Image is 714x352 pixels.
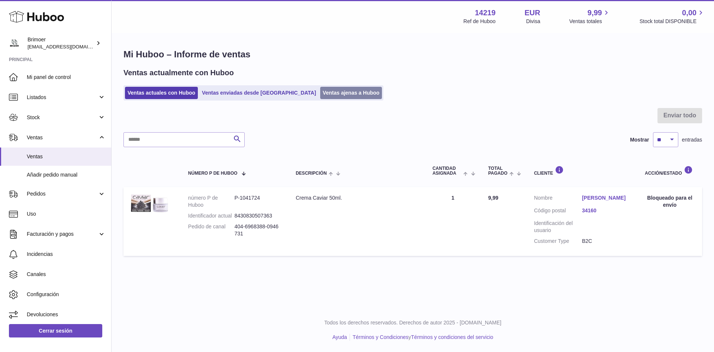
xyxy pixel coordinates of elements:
a: Ventas ajenas a Huboo [320,87,382,99]
dt: Identificación del usuario [534,220,582,234]
span: Listados [27,94,98,101]
dd: 404-6968388-0946731 [235,223,281,237]
span: Stock [27,114,98,121]
h1: Mi Huboo – Informe de ventas [123,48,702,60]
a: Cerrar sesión [9,324,102,337]
div: Brimoer [28,36,94,50]
span: Canales [27,271,106,278]
strong: 14219 [475,8,496,18]
dt: Customer Type [534,238,582,245]
span: entradas [682,136,702,143]
dd: 8430830507363 [235,212,281,219]
a: 0,00 Stock total DISPONIBLE [640,8,705,25]
dt: número P de Huboo [188,194,235,209]
dt: Identificador actual [188,212,235,219]
div: Ref de Huboo [463,18,495,25]
span: Total pagado [488,166,508,176]
div: Cliente [534,166,630,176]
p: Todos los derechos reservados. Derechos de autor 2025 - [DOMAIN_NAME] [118,319,708,326]
a: Ventas actuales con Huboo [125,87,198,99]
div: Crema Caviar 50ml. [296,194,418,202]
dd: P-1041724 [235,194,281,209]
span: Devoluciones [27,311,106,318]
h2: Ventas actualmente con Huboo [123,68,234,78]
span: Facturación y pagos [27,231,98,238]
span: Configuración [27,291,106,298]
dd: B2C [582,238,630,245]
span: Mi panel de control [27,74,106,81]
span: Cantidad ASIGNADA [432,166,462,176]
span: Incidencias [27,251,106,258]
span: Uso [27,210,106,218]
a: Ayuda [332,334,347,340]
span: Pedidos [27,190,98,197]
span: Descripción [296,171,327,176]
div: Divisa [526,18,540,25]
a: [PERSON_NAME] [582,194,630,202]
span: 0,00 [682,8,697,18]
a: Términos y Condiciones [353,334,408,340]
span: Stock total DISPONIBLE [640,18,705,25]
span: [EMAIL_ADDRESS][DOMAIN_NAME] [28,44,109,50]
label: Mostrar [630,136,649,143]
a: Ventas enviadas desde [GEOGRAPHIC_DATA] [199,87,319,99]
strong: EUR [525,8,540,18]
dt: Pedido de canal [188,223,235,237]
img: 142191744801190.jpg [131,194,168,212]
a: 9,99 Ventas totales [569,8,611,25]
span: Añadir pedido manual [27,171,106,178]
span: Ventas [27,153,106,160]
a: Términos y condiciones del servicio [411,334,493,340]
span: número P de Huboo [188,171,237,176]
div: Bloqueado para el envío [645,194,695,209]
li: y [350,334,493,341]
span: 9,99 [488,195,498,201]
dt: Código postal [534,207,582,216]
span: Ventas totales [569,18,611,25]
a: 34160 [582,207,630,214]
td: 1 [425,187,481,256]
span: Ventas [27,134,98,141]
img: oroses@renuevo.es [9,38,20,49]
span: 9,99 [588,8,602,18]
dt: Nombre [534,194,582,203]
div: Acción/Estado [645,166,695,176]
